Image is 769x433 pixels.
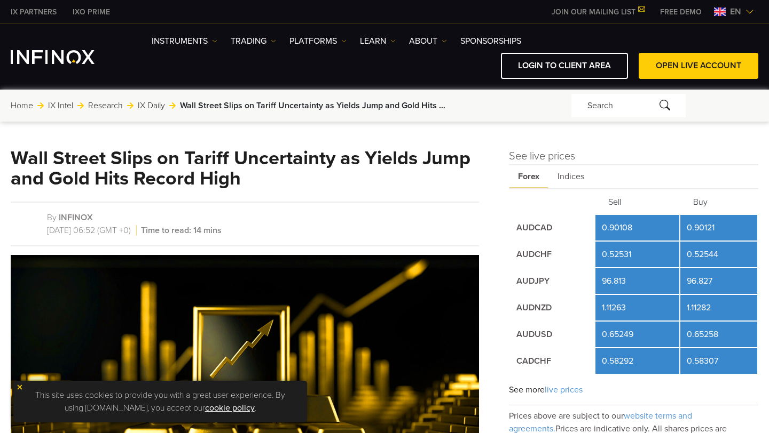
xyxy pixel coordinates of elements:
[11,50,120,64] a: INFINOX Logo
[180,99,447,112] span: Wall Street Slips on Tariff Uncertainty as Yields Jump and Gold Hits Record High
[595,322,679,347] td: 0.65249
[139,225,222,236] span: Time to read: 14 mins
[501,53,628,79] a: LOGIN TO CLIENT AREA
[138,99,165,112] a: IX Daily
[680,215,757,240] td: 0.90121
[544,7,652,17] a: JOIN OUR MAILING LIST
[680,322,757,347] td: 0.65258
[639,53,758,79] a: OPEN LIVE ACCOUNT
[59,212,93,223] a: INFINOX
[11,148,479,189] h1: Wall Street Slips on Tariff Uncertainty as Yields Jump and Gold Hits Record High
[3,6,65,18] a: INFINOX
[88,99,123,112] a: Research
[595,190,679,214] th: Sell
[11,99,33,112] a: Home
[545,384,583,395] span: live prices
[680,190,757,214] th: Buy
[652,6,710,18] a: INFINOX MENU
[595,348,679,374] td: 0.58292
[48,99,73,112] a: IX Intel
[595,295,679,320] td: 1.11263
[77,102,84,109] img: arrow-right
[595,242,679,267] td: 0.52531
[726,5,746,18] span: en
[595,215,679,240] td: 0.90108
[19,386,302,417] p: This site uses cookies to provide you with a great user experience. By using [DOMAIN_NAME], you a...
[127,102,134,109] img: arrow-right
[47,225,137,236] span: [DATE] 06:52 (GMT +0)
[152,35,217,47] a: Instruments
[510,215,594,240] td: AUDCAD
[595,268,679,294] td: 96.813
[205,403,255,413] a: cookie policy
[169,102,176,109] img: arrow-right
[680,242,757,267] td: 0.52544
[510,322,594,347] td: AUDUSD
[509,165,548,188] span: Forex
[37,102,44,109] img: arrow-right
[510,295,594,320] td: AUDNZD
[510,348,594,374] td: CADCHF
[65,6,118,18] a: INFINOX
[460,35,521,47] a: SPONSORSHIPS
[47,212,57,223] span: By
[510,242,594,267] td: AUDCHF
[16,383,23,391] img: yellow close icon
[231,35,276,47] a: TRADING
[680,348,757,374] td: 0.58307
[509,375,758,405] div: See more
[360,35,396,47] a: Learn
[409,35,447,47] a: ABOUT
[680,268,757,294] td: 96.827
[289,35,347,47] a: PLATFORMS
[680,295,757,320] td: 1.11282
[548,165,593,188] span: Indices
[509,148,758,164] h4: See live prices
[510,268,594,294] td: AUDJPY
[571,94,686,117] div: Search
